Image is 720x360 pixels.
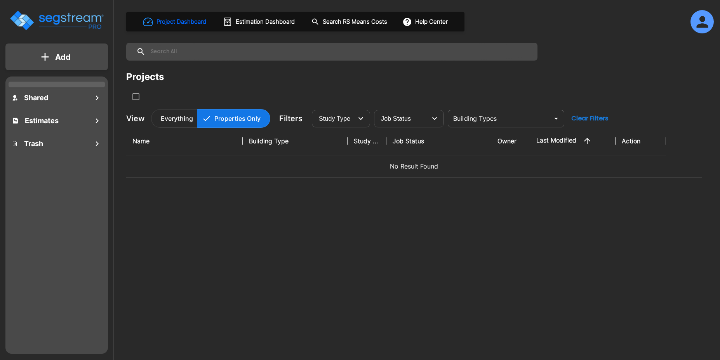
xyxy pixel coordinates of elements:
[157,17,206,26] h1: Project Dashboard
[24,92,48,103] h1: Shared
[146,43,534,61] input: Search All
[386,127,491,155] th: Job Status
[151,109,270,128] div: Platform
[401,14,451,29] button: Help Center
[530,127,616,155] th: Last Modified
[279,113,303,124] p: Filters
[197,109,270,128] button: Properties Only
[568,111,612,126] button: Clear Filters
[24,138,43,149] h1: Trash
[616,127,666,155] th: Action
[9,9,104,31] img: Logo
[126,113,145,124] p: View
[551,113,562,124] button: Open
[132,162,696,171] p: No Result Found
[140,13,210,30] button: Project Dashboard
[381,115,411,122] span: Job Status
[5,46,108,68] button: Add
[128,89,144,104] button: SelectAll
[126,70,164,84] div: Projects
[319,115,350,122] span: Study Type
[25,115,59,126] h1: Estimates
[126,127,243,155] th: Name
[313,108,353,129] div: Select
[491,127,530,155] th: Owner
[243,127,348,155] th: Building Type
[161,114,193,123] p: Everything
[323,17,387,26] h1: Search RS Means Costs
[55,51,71,63] p: Add
[450,113,549,124] input: Building Types
[308,14,391,30] button: Search RS Means Costs
[214,114,261,123] p: Properties Only
[376,108,427,129] div: Select
[220,14,299,30] button: Estimation Dashboard
[348,127,386,155] th: Study Type
[236,17,295,26] h1: Estimation Dashboard
[151,109,198,128] button: Everything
